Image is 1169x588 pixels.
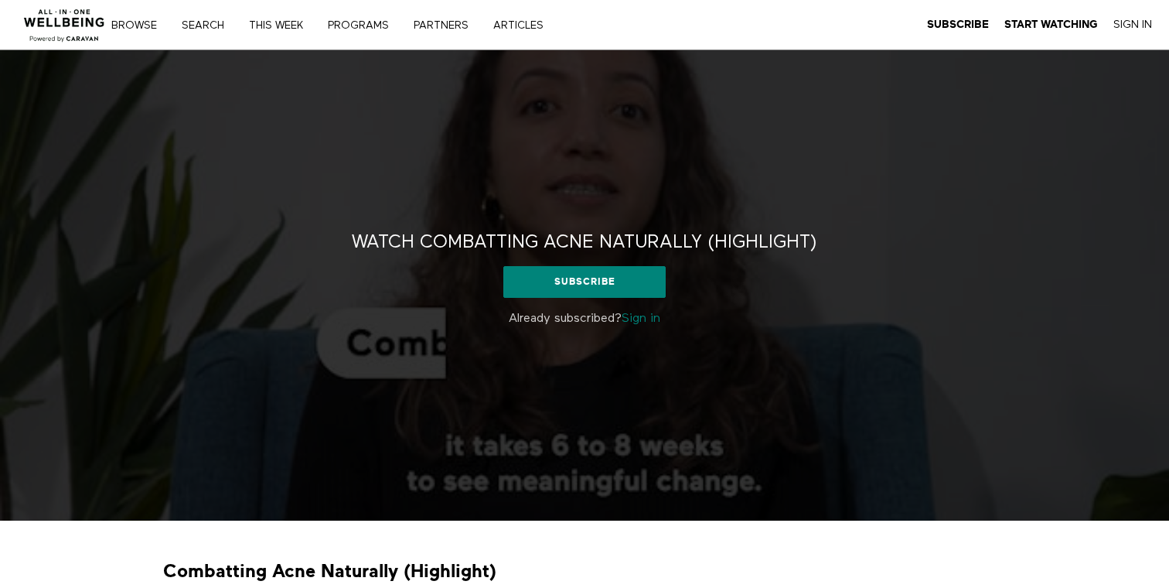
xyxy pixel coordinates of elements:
a: THIS WEEK [244,20,319,31]
a: Sign In [1113,18,1152,32]
strong: Subscribe [927,19,989,30]
a: Search [176,20,240,31]
strong: Start Watching [1004,19,1098,30]
h2: Watch Combatting Acne Naturally (Highlight) [352,231,817,255]
a: Browse [106,20,173,31]
strong: Combatting Acne Naturally (Highlight) [163,559,496,583]
a: Sign in [622,313,660,325]
p: Already subscribed? [415,309,755,328]
a: Subscribe [503,266,666,297]
a: PROGRAMS [322,20,405,31]
a: PARTNERS [408,20,485,31]
nav: Primary [122,17,575,32]
a: ARTICLES [488,20,560,31]
a: Start Watching [1004,18,1098,32]
a: Subscribe [927,18,989,32]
